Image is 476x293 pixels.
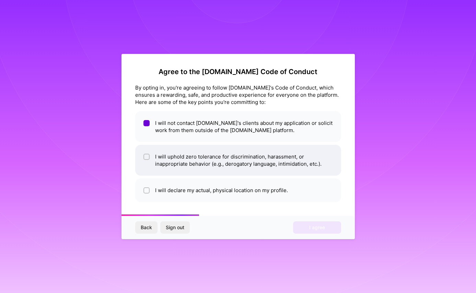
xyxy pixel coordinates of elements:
[135,178,341,202] li: I will declare my actual, physical location on my profile.
[135,84,341,106] div: By opting in, you're agreeing to follow [DOMAIN_NAME]'s Code of Conduct, which ensures a rewardin...
[160,221,190,234] button: Sign out
[141,224,152,231] span: Back
[135,221,158,234] button: Back
[166,224,184,231] span: Sign out
[135,145,341,176] li: I will uphold zero tolerance for discrimination, harassment, or inappropriate behavior (e.g., der...
[135,68,341,76] h2: Agree to the [DOMAIN_NAME] Code of Conduct
[135,111,341,142] li: I will not contact [DOMAIN_NAME]'s clients about my application or solicit work from them outside...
